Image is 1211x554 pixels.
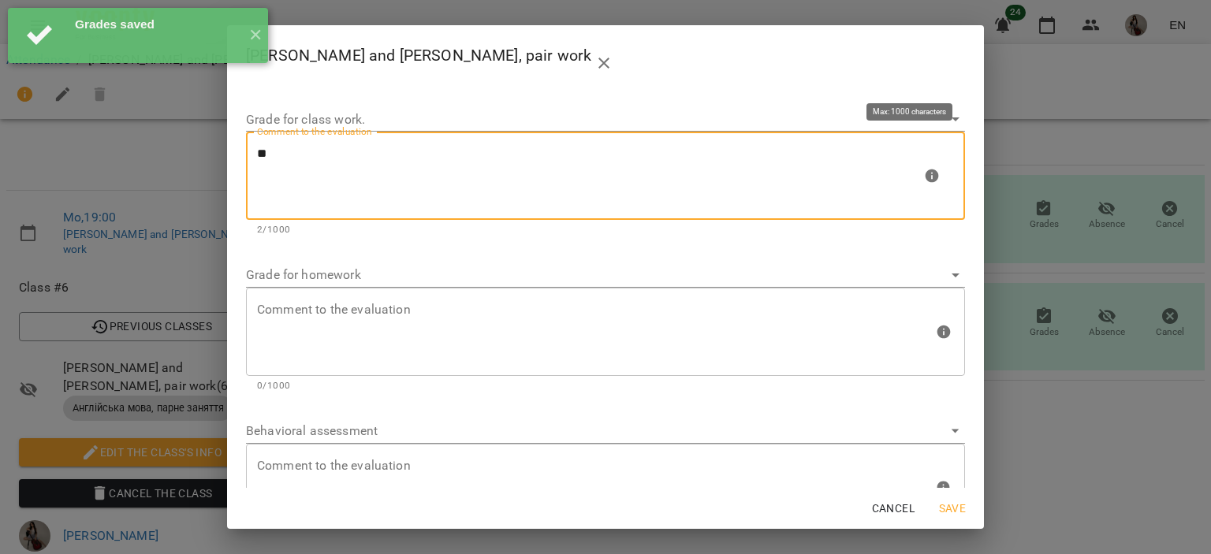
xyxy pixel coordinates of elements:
[872,499,915,518] span: Cancel
[927,494,978,522] button: Save
[866,494,921,522] button: Cancel
[585,44,623,82] button: close
[246,288,965,393] div: Max: 1000 characters
[246,38,965,76] h2: [PERSON_NAME] and [PERSON_NAME], pair work
[933,499,971,518] span: Save
[75,16,237,33] div: Grades saved
[246,444,965,549] div: Max: 1000 characters
[257,378,954,394] p: 0/1000
[257,222,954,238] p: 2/1000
